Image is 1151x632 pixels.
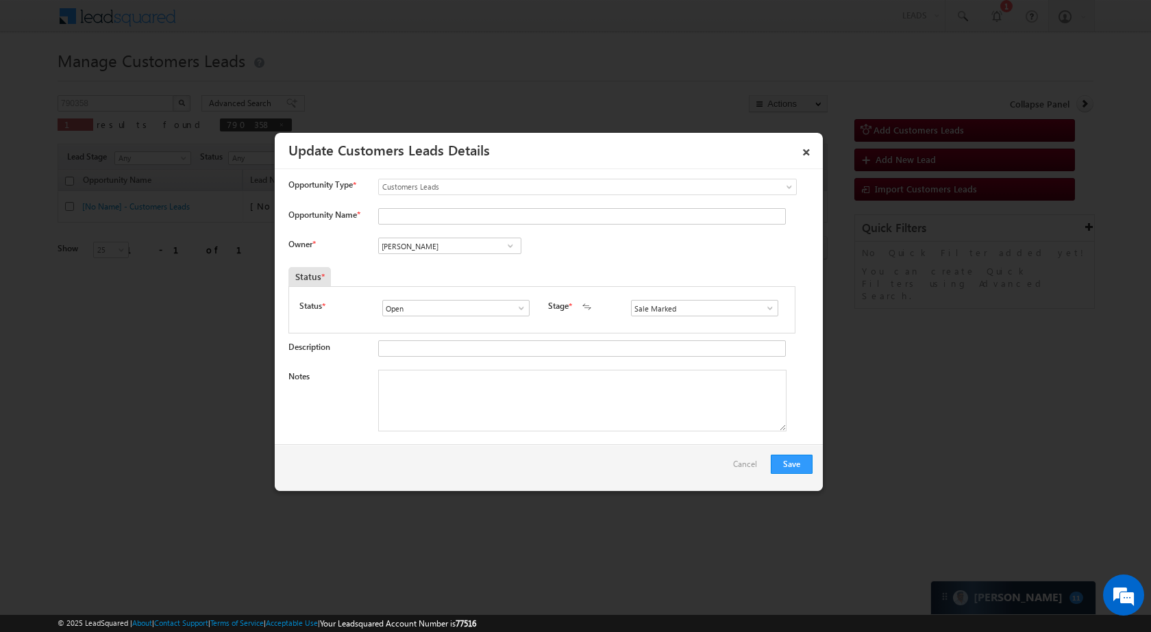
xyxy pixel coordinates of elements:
label: Notes [288,371,310,381]
a: Acceptable Use [266,618,318,627]
label: Stage [548,300,569,312]
a: Contact Support [154,618,208,627]
a: Show All Items [758,301,775,315]
label: Description [288,342,330,352]
span: © 2025 LeadSquared | | | | | [58,617,476,630]
label: Status [299,300,322,312]
a: Update Customers Leads Details [288,140,490,159]
a: Customers Leads [378,179,797,195]
a: × [795,138,818,162]
span: Customers Leads [379,181,741,193]
a: Terms of Service [210,618,264,627]
div: Status [288,267,331,286]
button: Save [771,455,813,474]
a: About [132,618,152,627]
input: Type to Search [378,238,521,254]
label: Opportunity Name [288,210,360,220]
span: Opportunity Type [288,179,353,191]
span: 77516 [456,618,476,629]
span: Your Leadsquared Account Number is [320,618,476,629]
a: Show All Items [509,301,526,315]
input: Type to Search [382,300,530,316]
label: Owner [288,239,315,249]
a: Cancel [733,455,764,481]
a: Show All Items [502,239,519,253]
input: Type to Search [631,300,778,316]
